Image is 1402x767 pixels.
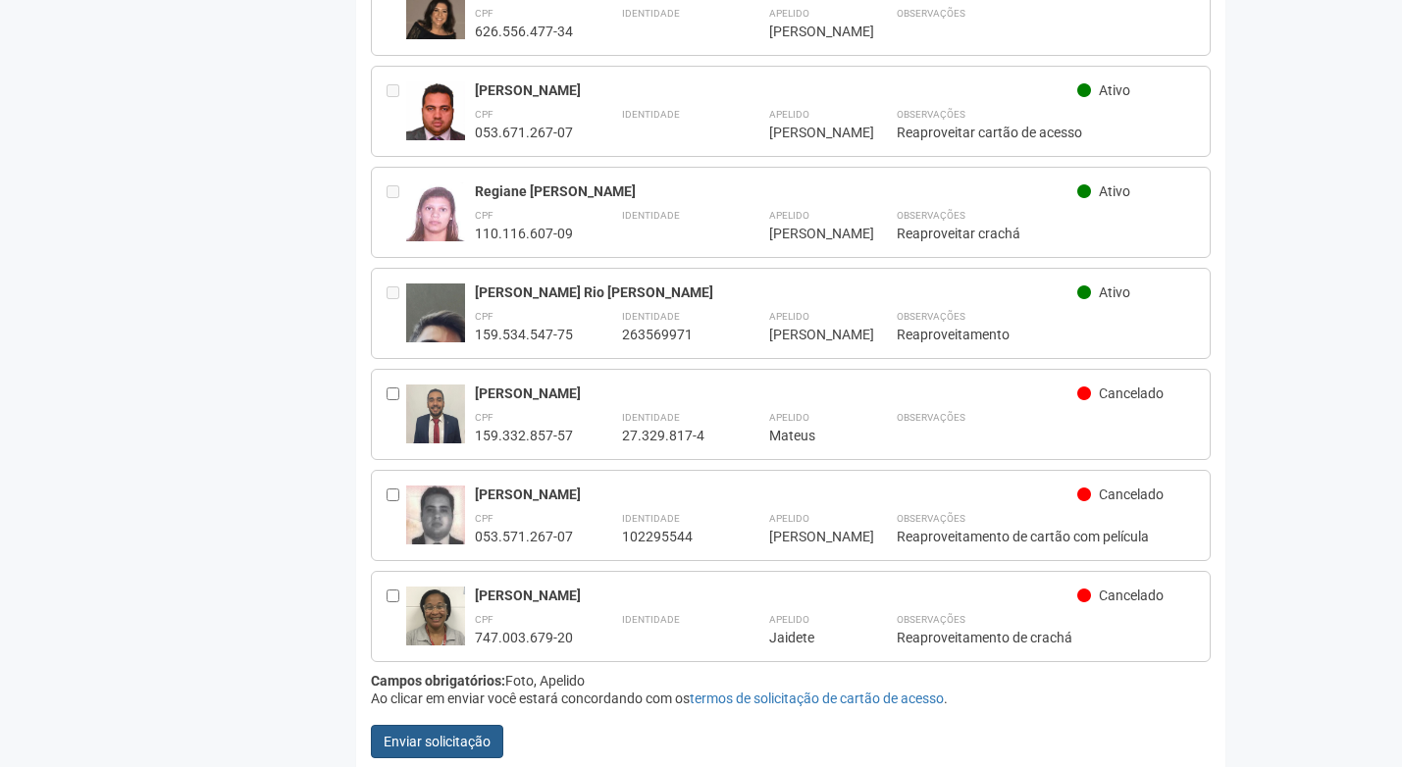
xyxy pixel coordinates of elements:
strong: CPF [475,311,493,322]
div: [PERSON_NAME] [769,326,848,343]
div: Reaproveitamento de cartão com película [897,528,1196,545]
img: user.jpg [406,81,465,152]
div: Entre em contato com a Aministração para solicitar o cancelamento ou 2a via [387,81,406,141]
strong: CPF [475,412,493,423]
span: Ativo [1099,82,1130,98]
div: Foto, Apelido [371,672,1212,690]
div: Reaproveitamento de crachá [897,629,1196,646]
div: Reaproveitar crachá [897,225,1196,242]
div: Entre em contato com a Aministração para solicitar o cancelamento ou 2a via [387,182,406,242]
img: user.jpg [406,384,465,443]
button: Enviar solicitação [371,725,503,758]
div: Regiane [PERSON_NAME] [475,182,1078,200]
strong: Identidade [622,614,680,625]
div: 626.556.477-34 [475,23,573,40]
div: Reaproveitar cartão de acesso [897,124,1196,141]
strong: Identidade [622,311,680,322]
div: [PERSON_NAME] [475,384,1078,402]
strong: CPF [475,614,493,625]
div: 263569971 [622,326,720,343]
strong: Identidade [622,412,680,423]
strong: Apelido [769,109,809,120]
strong: Identidade [622,210,680,221]
span: Cancelado [1099,486,1164,502]
div: [PERSON_NAME] [475,587,1078,604]
strong: Apelido [769,513,809,524]
strong: Observações [897,311,965,322]
span: Cancelado [1099,385,1164,401]
div: 053.571.267-07 [475,528,573,545]
strong: CPF [475,8,493,19]
strong: Observações [897,109,965,120]
strong: Apelido [769,614,809,625]
div: [PERSON_NAME] Rio [PERSON_NAME] [475,283,1078,301]
div: Reaproveitamento [897,326,1196,343]
strong: Apelido [769,210,809,221]
div: Mateus [769,427,848,444]
div: 27.329.817-4 [622,427,720,444]
strong: Apelido [769,311,809,322]
strong: Observações [897,210,965,221]
strong: CPF [475,513,493,524]
strong: Observações [897,614,965,625]
strong: CPF [475,109,493,120]
strong: Identidade [622,513,680,524]
strong: CPF [475,210,493,221]
div: 102295544 [622,528,720,545]
div: Entre em contato com a Aministração para solicitar o cancelamento ou 2a via [387,283,406,343]
div: [PERSON_NAME] [475,81,1078,99]
div: 159.332.857-57 [475,427,573,444]
div: [PERSON_NAME] [769,225,848,242]
div: Ao clicar em enviar você estará concordando com os . [371,690,1212,707]
div: [PERSON_NAME] [769,124,848,141]
span: Ativo [1099,183,1130,199]
div: [PERSON_NAME] [769,23,848,40]
strong: Apelido [769,8,809,19]
div: [PERSON_NAME] [769,528,848,545]
div: [PERSON_NAME] [475,486,1078,503]
strong: Observações [897,8,965,19]
strong: Apelido [769,412,809,423]
span: Cancelado [1099,588,1164,603]
img: user.jpg [406,182,465,258]
div: 747.003.679-20 [475,629,573,646]
img: user.jpg [406,587,465,645]
a: termos de solicitação de cartão de acesso [690,690,944,706]
span: Ativo [1099,284,1130,300]
div: Jaidete [769,629,848,646]
img: user.jpg [406,283,465,404]
strong: Observações [897,513,965,524]
strong: Identidade [622,8,680,19]
strong: Observações [897,412,965,423]
div: 159.534.547-75 [475,326,573,343]
div: 053.671.267-07 [475,124,573,141]
strong: Campos obrigatórios: [371,673,505,689]
div: 110.116.607-09 [475,225,573,242]
strong: Identidade [622,109,680,120]
img: user.jpg [406,486,465,555]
